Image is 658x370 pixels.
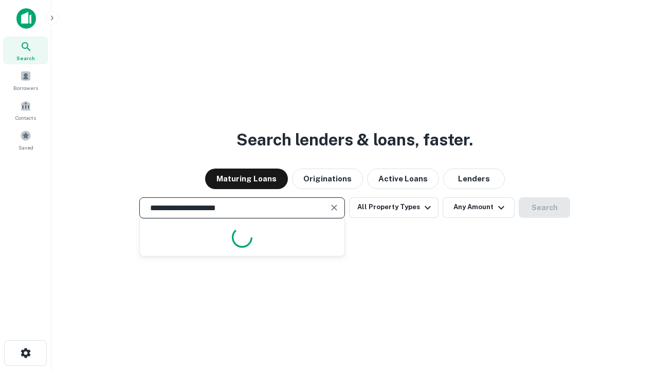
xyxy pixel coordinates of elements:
[607,255,658,304] iframe: Chat Widget
[443,169,505,189] button: Lenders
[13,84,38,92] span: Borrowers
[3,126,48,154] a: Saved
[16,8,36,29] img: capitalize-icon.png
[15,114,36,122] span: Contacts
[3,66,48,94] a: Borrowers
[327,200,341,215] button: Clear
[367,169,439,189] button: Active Loans
[19,143,33,152] span: Saved
[3,96,48,124] a: Contacts
[205,169,288,189] button: Maturing Loans
[3,36,48,64] a: Search
[443,197,515,218] button: Any Amount
[236,127,473,152] h3: Search lenders & loans, faster.
[16,54,35,62] span: Search
[292,169,363,189] button: Originations
[349,197,438,218] button: All Property Types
